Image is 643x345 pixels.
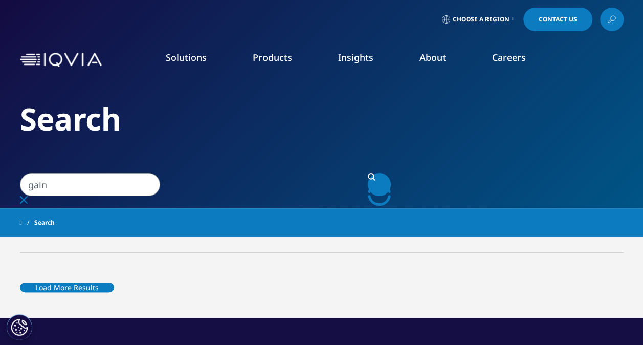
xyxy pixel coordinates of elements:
nav: Primary [106,36,624,84]
span: Search [34,213,55,232]
a: Load More Results [20,275,114,300]
a: Contact Us [523,8,592,31]
a: Search [368,173,391,196]
img: IQVIA Healthcare Information Technology and Pharma Clinical Research Company [20,53,102,68]
button: Cookies Settings [7,314,32,340]
a: Solutions [166,51,207,63]
h2: Search [20,100,624,138]
a: Insights [338,51,373,63]
svg: Loading [368,183,391,206]
a: Products [253,51,292,63]
input: Search [20,173,160,196]
span: Contact Us [539,16,577,23]
svg: Clear [20,196,28,204]
div: Clear [20,196,419,206]
svg: Search [368,173,375,181]
span: Choose a Region [453,15,509,24]
a: Careers [492,51,526,63]
a: About [419,51,446,63]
